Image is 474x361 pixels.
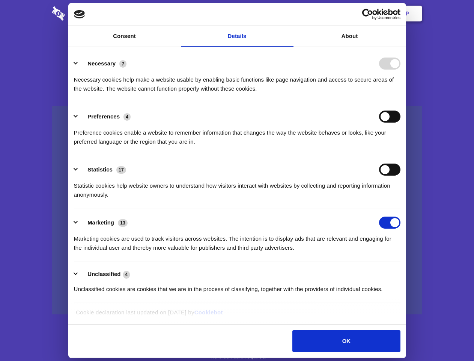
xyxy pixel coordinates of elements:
div: Cookie declaration last updated on [DATE] by [70,308,404,323]
button: Necessary (7) [74,58,131,70]
div: Necessary cookies help make a website usable by enabling basic functions like page navigation and... [74,70,400,93]
button: OK [292,330,400,352]
button: Preferences (4) [74,111,135,123]
button: Marketing (13) [74,217,132,229]
div: Preference cookies enable a website to remember information that changes the way the website beha... [74,123,400,146]
label: Necessary [87,60,116,67]
img: logo-wordmark-white-trans-d4663122ce5f474addd5e946df7df03e33cb6a1c49d2221995e7729f52c070b2.svg [52,6,116,21]
a: Details [181,26,293,47]
a: Cookiebot [194,309,223,315]
label: Statistics [87,166,113,173]
a: Contact [304,2,339,25]
label: Preferences [87,113,120,120]
span: 4 [123,271,130,278]
a: Usercentrics Cookiebot - opens in a new window [335,9,400,20]
button: Statistics (17) [74,164,131,176]
span: 13 [118,219,128,227]
span: 7 [119,60,126,68]
a: About [293,26,406,47]
div: Statistic cookies help website owners to understand how visitors interact with websites by collec... [74,176,400,199]
img: logo [74,10,85,18]
h4: Auto-redaction of sensitive data, encrypted data sharing and self-destructing private chats. Shar... [52,68,422,93]
span: 4 [123,113,131,121]
iframe: Drift Widget Chat Controller [436,323,465,352]
a: Wistia video thumbnail [52,106,422,315]
a: Login [340,2,373,25]
div: Unclassified cookies are cookies that we are in the process of classifying, together with the pro... [74,279,400,294]
a: Consent [68,26,181,47]
label: Marketing [87,219,114,226]
h1: Eliminate Slack Data Loss. [52,34,422,61]
button: Unclassified (4) [74,270,135,279]
span: 17 [116,166,126,174]
div: Marketing cookies are used to track visitors across websites. The intention is to display ads tha... [74,229,400,252]
a: Pricing [220,2,253,25]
